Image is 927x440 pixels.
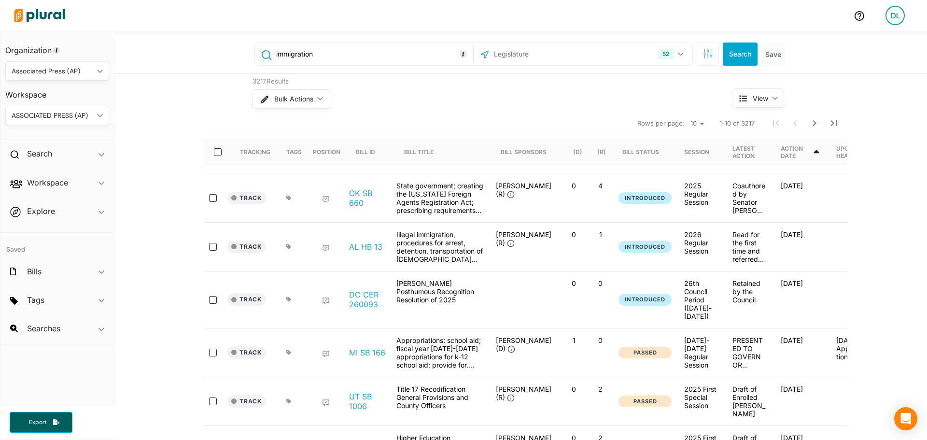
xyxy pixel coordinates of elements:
button: Track [227,192,266,204]
div: (R) [597,148,606,156]
p: 2 [591,385,610,393]
p: 0 [564,279,583,287]
h2: Bills [27,266,42,277]
div: Read for the first time and referred to the House Committee on Judiciary [725,230,773,263]
button: Introduced [618,294,672,306]
input: select-row-state-al-2026rs-hb13 [209,243,217,251]
div: [DATE] [773,336,829,369]
span: Search Filters [703,49,713,57]
div: Tracking [240,148,270,156]
div: Latest Action [732,145,765,159]
button: Passed [618,396,672,408]
div: Action Date [781,145,812,159]
div: (R) [597,139,606,166]
button: Passed [618,347,672,359]
div: Add tags [286,297,292,302]
div: Add tags [286,195,292,201]
div: [DATE]-[DATE] Regular Session [684,336,717,369]
button: Previous Page [786,114,805,133]
p: 4 [591,182,610,190]
div: 26th Council Period ([DATE]-[DATE]) [684,279,717,320]
p: 0 [564,182,583,190]
div: Add Position Statement [322,399,330,407]
div: Add Position Statement [322,196,330,203]
span: Bulk Actions [274,96,313,102]
button: Track [227,241,266,253]
div: Bill Sponsors [501,148,547,156]
div: Bill Status [622,148,659,156]
div: [PERSON_NAME] Posthumous Recognition Resolution of 2025 [392,279,488,320]
div: [DATE] [773,182,829,214]
h2: Search [27,148,52,159]
div: Draft of Enrolled [PERSON_NAME] [725,385,773,418]
button: Search [723,43,758,66]
h3: Organization [5,36,109,57]
div: Open Intercom Messenger [894,407,917,430]
button: Introduced [618,241,672,253]
div: Title 17 Recodification General Provisions and County Officers [392,385,488,418]
span: View [753,93,768,103]
button: Save [761,43,785,66]
div: Tags [286,139,302,166]
div: Associated Press (AP) [12,66,93,76]
p: 1 [591,230,610,239]
div: Bill Title [404,148,434,156]
div: Bill Title [404,139,442,166]
div: 2025 First Special Session [684,385,717,410]
input: select-row-state-ut-2025s1-sb1006 [209,397,217,405]
div: ASSOCIATED PRESS (AP) [12,111,93,121]
div: Latest Action [732,139,765,166]
button: Track [227,395,266,408]
input: select-row-state-mi-2025_2026-sb166 [209,349,217,356]
div: Session [684,139,718,166]
button: Bulk Actions [253,89,331,109]
div: 2025 Regular Session [684,182,717,206]
div: Upcoming Hearing [836,139,877,166]
p: 0 [591,336,610,344]
div: Retained by the Council [725,279,773,320]
div: Tracking [240,139,270,166]
a: DC CER 260093 [349,290,386,309]
p: 0 [564,385,583,393]
p: [DATE] - Appropriations [836,336,869,361]
div: Add Position Statement [322,297,330,305]
h2: Searches [27,323,60,334]
a: DL [878,2,913,29]
a: UT SB 1006 [349,392,386,411]
div: Session [684,148,709,156]
div: 52 [659,49,674,59]
p: 0 [564,230,583,239]
div: Add Position Statement [322,244,330,252]
div: Add tags [286,244,292,250]
a: OK SB 660 [349,188,386,208]
div: Position [313,139,340,166]
div: Bill ID [356,148,375,156]
p: 0 [591,279,610,287]
div: Appropriations: school aid; fiscal year [DATE]-[DATE] appropriations for k-12 school aid; provide... [392,336,488,369]
span: [PERSON_NAME] (R) [496,182,551,198]
div: Add Position Statement [322,350,330,358]
div: Tags [286,148,302,156]
button: Introduced [618,192,672,204]
a: MI SB 166 [349,348,385,357]
div: Illegal immigration, procedures for arrest, detention, transportation of [DEMOGRAPHIC_DATA] provi... [392,230,488,263]
span: [PERSON_NAME] (D) [496,336,551,353]
div: State government; creating the [US_STATE] Foreign Agents Registration Act; prescribing requiremen... [392,182,488,214]
button: Track [227,346,266,359]
div: Coauthored by Senator [PERSON_NAME] [725,182,773,214]
span: Rows per page: [637,119,685,128]
button: First Page [766,114,786,133]
input: select-row-state-ok-2025-sb660 [209,194,217,202]
span: [PERSON_NAME] (R) [496,230,551,247]
input: select-all-rows [214,148,222,156]
button: Export [10,412,72,433]
h2: Tags [27,295,44,305]
h2: Explore [27,206,55,216]
button: 52 [655,45,690,63]
div: DL [885,6,905,25]
div: Upcoming Hearing [836,145,869,159]
div: Bill Status [622,139,668,166]
div: [DATE] [773,385,829,418]
h3: Workspace [5,81,109,102]
h4: Saved [0,233,114,256]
